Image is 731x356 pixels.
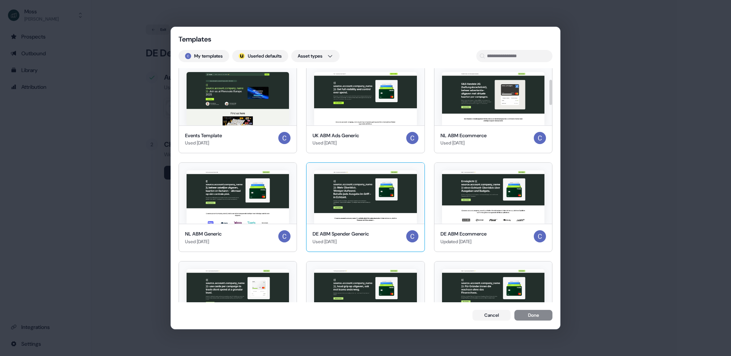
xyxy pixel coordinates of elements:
img: DE ABM Recent Founder [442,269,544,322]
div: Used [DATE] [185,139,222,147]
img: DE ABM Spender Generic [314,170,417,224]
img: UK ABM Marketing Agencies [187,269,289,322]
button: userled logo;Userled defaults [232,50,288,62]
div: NL ABM Generic [185,230,222,238]
button: DE ABM Recent Founder [434,261,552,351]
div: NL ABM Ecommerce [441,132,487,140]
button: My templates [179,50,229,62]
img: Catherine [406,230,418,242]
button: NL ABM GenericNL ABM GenericUsed [DATE]Catherine [179,162,297,252]
div: DE ABM Ecommerce [441,230,487,238]
button: NL ABM EcommerceNL ABM EcommerceUsed [DATE]Catherine [434,64,552,154]
img: Catherine [278,230,290,242]
img: NL ABM Generic [187,170,289,224]
div: Used [DATE] [185,238,222,245]
button: Asset types [291,50,340,62]
button: NL ABM Consulting [306,261,425,351]
button: DE ABM EcommerceDE ABM EcommerceUpdated [DATE]Catherine [434,162,552,252]
div: Templates [179,35,255,44]
img: DE ABM Ecommerce [442,170,544,224]
img: NL ABM Consulting [314,269,417,322]
div: ; [239,53,245,59]
img: NL ABM Ecommerce [442,72,544,125]
div: DE ABM Spender Generic [313,230,369,238]
button: Cancel [472,310,511,321]
div: Updated [DATE] [441,238,487,245]
img: Events Template [187,72,289,125]
img: Catherine [185,53,191,59]
img: userled logo [239,53,245,59]
img: Catherine [278,132,290,144]
div: Used [DATE] [313,238,369,245]
img: Catherine [534,132,546,144]
img: Catherine [534,230,546,242]
button: DE ABM Spender GenericDE ABM Spender GenericUsed [DATE]Catherine [306,162,425,252]
div: Events Template [185,132,222,140]
button: UK ABM Marketing Agencies [179,261,297,351]
button: UK ABM Ads GenericUK ABM Ads GenericUsed [DATE]Catherine [306,64,425,154]
img: Catherine [406,132,418,144]
div: Used [DATE] [313,139,359,147]
img: UK ABM Ads Generic [314,72,417,125]
div: Used [DATE] [441,139,487,147]
div: UK ABM Ads Generic [313,132,359,140]
button: Events TemplateEvents TemplateUsed [DATE]Catherine [179,64,297,154]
